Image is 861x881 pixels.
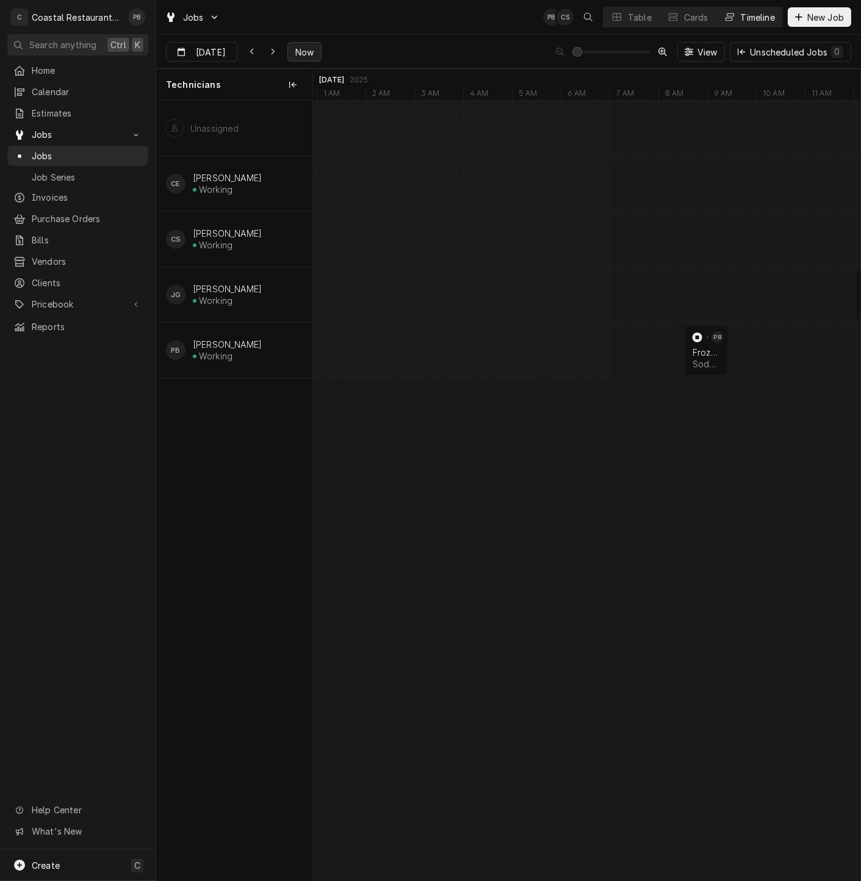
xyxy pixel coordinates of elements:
div: 0 [834,45,841,58]
span: K [135,38,140,51]
div: PB [543,9,560,26]
div: PB [166,340,186,360]
div: 5 AM [512,88,544,102]
a: Jobs [7,146,148,166]
div: Chris Sockriter's Avatar [166,229,186,249]
a: Estimates [7,103,148,123]
div: JG [166,285,186,304]
div: 10 AM [756,88,791,102]
span: Pricebook [32,298,124,311]
div: 7 AM [610,88,641,102]
div: C [11,9,28,26]
button: Open search [578,7,598,27]
div: left [156,101,312,880]
div: 8 AM [658,88,690,102]
div: [PERSON_NAME] [193,228,262,239]
a: Go to Help Center [7,800,148,820]
span: Now [293,46,316,59]
div: PB [128,9,145,26]
span: Invoices [32,191,142,204]
span: Ctrl [110,38,126,51]
a: Clients [7,273,148,293]
div: Table [628,11,652,24]
div: 6 AM [561,88,593,102]
button: Unscheduled Jobs0 [730,42,851,62]
div: Working [199,184,232,195]
div: Chris Sockriter's Avatar [557,9,574,26]
span: Vendors [32,255,142,268]
div: Working [199,240,232,250]
span: Job Series [32,171,142,184]
div: CS [557,9,574,26]
div: normal [313,101,860,880]
div: Phill Blush's Avatar [711,331,724,343]
a: Vendors [7,251,148,271]
span: Estimates [32,107,142,120]
div: PB [711,331,724,343]
div: 2025 [350,75,369,85]
span: Clients [32,276,142,289]
button: View [677,42,726,62]
span: Home [32,64,142,77]
div: [PERSON_NAME] [193,284,262,294]
span: C [134,859,140,872]
span: Technicians [166,79,221,91]
span: View [695,46,720,59]
div: Cards [684,11,708,24]
div: Unscheduled Jobs [750,46,843,59]
div: Timeline [741,11,775,24]
a: Home [7,60,148,81]
span: New Job [805,11,846,24]
button: Now [287,42,322,62]
div: CE [166,174,186,193]
div: Unassigned [190,123,239,134]
div: Working [199,295,232,306]
span: Create [32,860,60,871]
span: What's New [32,825,141,838]
div: Working [199,351,232,361]
button: Search anythingCtrlK [7,34,148,56]
div: James Gatton's Avatar [166,285,186,304]
a: Bills [7,230,148,250]
a: Calendar [7,82,148,102]
div: Phill Blush's Avatar [543,9,560,26]
div: Carlos Espin's Avatar [166,174,186,193]
div: [DATE] [319,75,345,85]
div: Phill Blush's Avatar [166,340,186,360]
div: 2 AM [366,88,397,102]
button: New Job [788,7,851,27]
a: Go to Jobs [7,124,148,145]
a: Go to What's New [7,821,148,841]
a: Job Series [7,167,148,187]
div: [PERSON_NAME] [193,173,262,183]
span: Bills [32,234,142,246]
div: 1 AM [317,88,347,102]
div: CS [166,229,186,249]
div: 11 AM [805,88,838,102]
div: Technicians column. SPACE for context menu [156,69,312,101]
div: Phill Blush's Avatar [128,9,145,26]
div: Sodel Concepts | [GEOGRAPHIC_DATA], 19971 [693,359,721,369]
a: Invoices [7,187,148,207]
div: [PERSON_NAME] [193,339,262,350]
div: Coastal Restaurant Repair [32,11,121,24]
div: 4 AM [463,88,495,102]
a: Reports [7,317,148,337]
div: 9 AM [707,88,739,102]
div: 3 AM [414,88,446,102]
a: Go to Jobs [160,7,225,27]
div: Frozen Drink Machine [693,347,721,358]
span: Search anything [29,38,96,51]
span: Reports [32,320,142,333]
button: [DATE] [166,42,237,62]
span: Jobs [32,128,124,141]
span: Jobs [183,11,204,24]
span: Help Center [32,804,141,816]
span: Calendar [32,85,142,98]
a: Go to Pricebook [7,294,148,314]
span: Purchase Orders [32,212,142,225]
a: Purchase Orders [7,209,148,229]
span: Jobs [32,149,142,162]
